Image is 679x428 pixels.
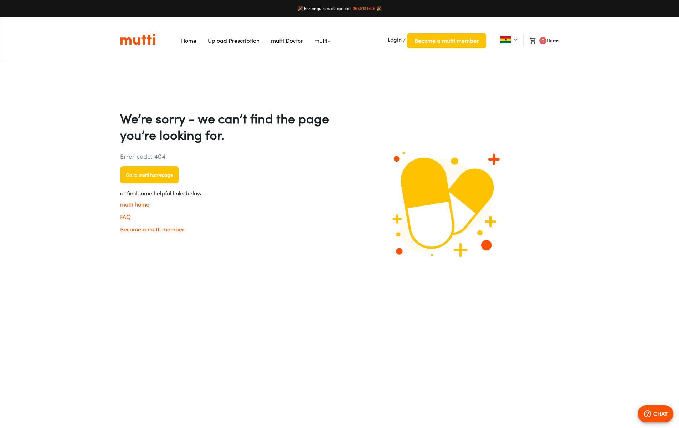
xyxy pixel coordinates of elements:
[407,33,486,48] button: Become a mutti member
[120,152,332,160] span: Error code: 404
[382,30,486,51] li: /
[523,34,559,47] li: Items
[120,225,332,234] a: Become a mutti member
[120,200,332,209] a: mutti home
[120,33,155,45] a: Link on the logo navigates to HomePage
[271,37,303,44] a: Navigates to mutti doctor website
[208,37,259,44] a: Navigates to Prescription Upload Page
[415,36,479,46] span: Become a mutti member
[120,189,332,198] span: or find some helpful links below:
[120,111,332,143] h1: We’re sorry - we can’t find the page you’re looking for.
[120,213,332,221] a: FAQ
[638,405,673,422] button: CHAT
[500,36,511,43] img: Ghana
[314,37,330,44] a: Navigates to mutti+ page
[353,6,375,11] a: 0558134375
[653,409,668,418] p: CHAT
[514,37,518,42] img: Dropdown
[181,37,196,44] a: Navigates to Home Page
[539,37,546,44] span: 0
[387,36,402,43] span: Login
[120,33,155,45] img: Logo
[371,131,520,280] img: mymutti
[120,166,179,183] a: Go to mutti homepage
